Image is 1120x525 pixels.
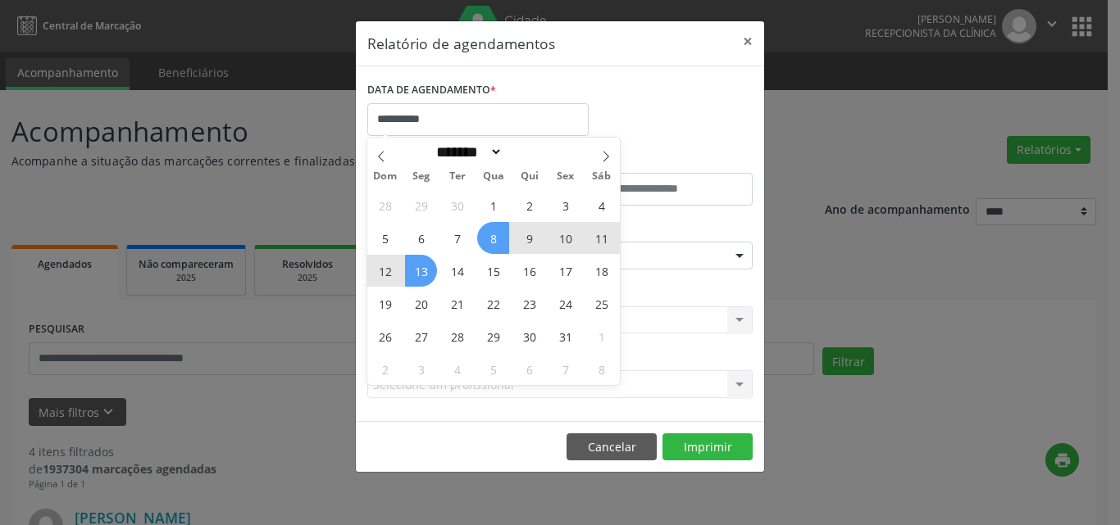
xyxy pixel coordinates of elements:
[405,222,437,254] span: Outubro 6, 2025
[405,255,437,287] span: Outubro 13, 2025
[731,21,764,61] button: Close
[513,189,545,221] span: Outubro 2, 2025
[585,320,617,352] span: Novembro 1, 2025
[549,189,581,221] span: Outubro 3, 2025
[369,255,401,287] span: Outubro 12, 2025
[441,189,473,221] span: Setembro 30, 2025
[367,171,403,182] span: Dom
[477,222,509,254] span: Outubro 8, 2025
[549,320,581,352] span: Outubro 31, 2025
[369,222,401,254] span: Outubro 5, 2025
[441,255,473,287] span: Outubro 14, 2025
[405,189,437,221] span: Setembro 29, 2025
[585,287,617,319] span: Outubro 25, 2025
[513,222,545,254] span: Outubro 9, 2025
[549,353,581,385] span: Novembro 7, 2025
[585,189,617,221] span: Outubro 4, 2025
[369,320,401,352] span: Outubro 26, 2025
[441,287,473,319] span: Outubro 21, 2025
[585,353,617,385] span: Novembro 8, 2025
[441,320,473,352] span: Outubro 28, 2025
[441,222,473,254] span: Outubro 7, 2025
[477,287,509,319] span: Outubro 22, 2025
[662,433,753,461] button: Imprimir
[584,171,620,182] span: Sáb
[548,171,584,182] span: Sex
[405,320,437,352] span: Outubro 27, 2025
[477,353,509,385] span: Novembro 5, 2025
[405,353,437,385] span: Novembro 3, 2025
[477,320,509,352] span: Outubro 29, 2025
[405,287,437,319] span: Outubro 20, 2025
[513,255,545,287] span: Outubro 16, 2025
[477,255,509,287] span: Outubro 15, 2025
[503,143,557,161] input: Year
[369,353,401,385] span: Novembro 2, 2025
[549,255,581,287] span: Outubro 17, 2025
[549,222,581,254] span: Outubro 10, 2025
[430,143,503,161] select: Month
[476,171,512,182] span: Qua
[585,222,617,254] span: Outubro 11, 2025
[441,353,473,385] span: Novembro 4, 2025
[369,189,401,221] span: Setembro 28, 2025
[367,33,555,54] h5: Relatório de agendamentos
[567,433,657,461] button: Cancelar
[369,287,401,319] span: Outubro 19, 2025
[513,287,545,319] span: Outubro 23, 2025
[403,171,439,182] span: Seg
[512,171,548,182] span: Qui
[585,255,617,287] span: Outubro 18, 2025
[477,189,509,221] span: Outubro 1, 2025
[513,353,545,385] span: Novembro 6, 2025
[439,171,476,182] span: Ter
[513,320,545,352] span: Outubro 30, 2025
[367,78,496,103] label: DATA DE AGENDAMENTO
[549,287,581,319] span: Outubro 24, 2025
[564,147,753,173] label: ATÉ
